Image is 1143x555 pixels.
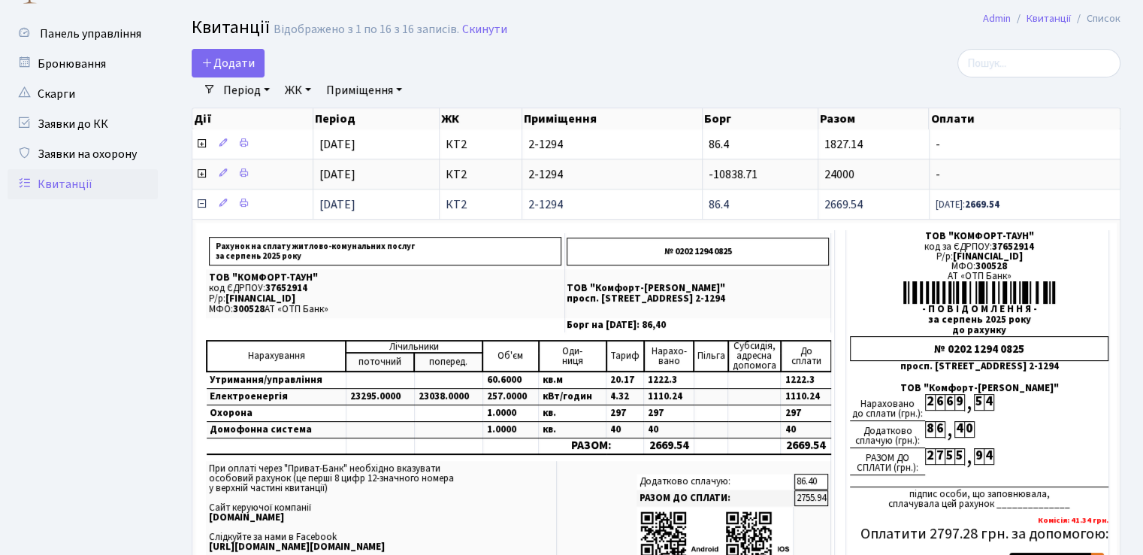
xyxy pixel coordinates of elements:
[1071,11,1120,27] li: Список
[945,394,954,411] div: 6
[265,281,307,295] span: 37652914
[209,540,385,553] b: [URL][DOMAIN_NAME][DOMAIN_NAME]
[207,422,346,438] td: Домофонна система
[8,79,158,109] a: Скарги
[644,389,694,405] td: 1110.24
[279,77,317,103] a: ЖК
[644,438,694,454] td: 2669.54
[954,421,964,438] div: 4
[703,108,819,129] th: Борг
[954,448,964,465] div: 5
[319,136,355,153] span: [DATE]
[984,394,993,411] div: 4
[414,353,482,372] td: поперед.
[781,372,831,389] td: 1222.3
[964,421,974,438] div: 0
[209,294,561,304] p: Р/р:
[974,394,984,411] div: 5
[953,250,1023,263] span: [FINANCIAL_ID]
[850,232,1108,241] div: ТОВ "КОМФОРТ-ТАУН"
[8,139,158,169] a: Заявки на охорону
[957,49,1120,77] input: Пошук...
[539,389,606,405] td: кВт/годин
[207,341,346,372] td: Нарахування
[192,108,313,129] th: Дії
[781,389,831,405] td: 1110.24
[824,136,863,153] span: 1827.14
[207,389,346,405] td: Електроенергія
[209,273,561,283] p: ТОВ "КОМФОРТ-ТАУН"
[694,341,728,372] td: Пільга
[528,138,696,150] span: 2-1294
[935,448,945,465] div: 7
[964,448,974,466] div: ,
[40,26,141,42] span: Панель управління
[974,448,984,465] div: 9
[313,108,440,129] th: Період
[482,341,539,372] td: Об'єм
[850,487,1108,509] div: підпис особи, що заповнювала, сплачувала цей рахунок ______________
[781,438,831,454] td: 2669.54
[850,362,1108,372] div: просп. [STREET_ADDRESS] 2-1294
[482,405,539,422] td: 1.0000
[207,405,346,422] td: Охорона
[8,19,158,49] a: Панель управління
[975,259,1007,273] span: 300528
[606,372,644,389] td: 20.17
[567,284,829,293] p: ТОВ "Комфорт-[PERSON_NAME]"
[346,353,414,372] td: поточний
[346,389,414,405] td: 23295.0000
[482,422,539,438] td: 1.0000
[209,237,561,265] p: Рахунок на сплату житлово-комунальних послуг за серпень 2025 року
[8,49,158,79] a: Бронювання
[850,305,1108,314] div: - П О В І Д О М Л Е Н Н Я -
[728,341,781,372] td: Субсидія, адресна допомога
[209,284,561,293] p: код ЄДРПОУ:
[606,389,644,405] td: 4.32
[644,341,694,372] td: Нарахо- вано
[644,372,694,389] td: 1222.3
[850,336,1108,361] div: № 0202 1294 0825
[781,341,831,372] td: До cплати
[539,422,606,438] td: кв.
[192,49,265,77] a: Додати
[644,405,694,422] td: 297
[709,196,729,213] span: 86.4
[824,166,854,183] span: 24000
[209,511,284,524] b: [DOMAIN_NAME]
[320,77,408,103] a: Приміщення
[850,262,1108,271] div: МФО:
[606,405,644,422] td: 297
[539,372,606,389] td: кв.м
[539,405,606,422] td: кв.
[945,421,954,438] div: ,
[794,474,828,490] td: 86.40
[567,238,829,265] p: № 0202 1294 0825
[637,474,794,490] td: Додатково сплачую:
[850,252,1108,262] div: Р/р:
[935,421,945,438] div: 6
[960,3,1143,35] nav: breadcrumb
[462,23,507,37] a: Скинути
[8,109,158,139] a: Заявки до КК
[850,326,1108,335] div: до рахунку
[709,166,757,183] span: -10838.71
[201,55,255,71] span: Додати
[925,448,935,465] div: 2
[936,138,1114,150] span: -
[446,199,516,211] span: КТ2
[539,438,644,454] td: РАЗОМ:
[824,196,863,213] span: 2669.54
[965,198,999,211] b: 2669.54
[781,405,831,422] td: 297
[522,108,703,129] th: Приміщення
[818,108,929,129] th: Разом
[319,166,355,183] span: [DATE]
[207,372,346,389] td: Утримання/управління
[850,394,925,421] div: Нараховано до сплати (грн.):
[945,448,954,465] div: 5
[192,14,270,41] span: Квитанції
[925,421,935,438] div: 8
[482,389,539,405] td: 257.0000
[781,422,831,438] td: 40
